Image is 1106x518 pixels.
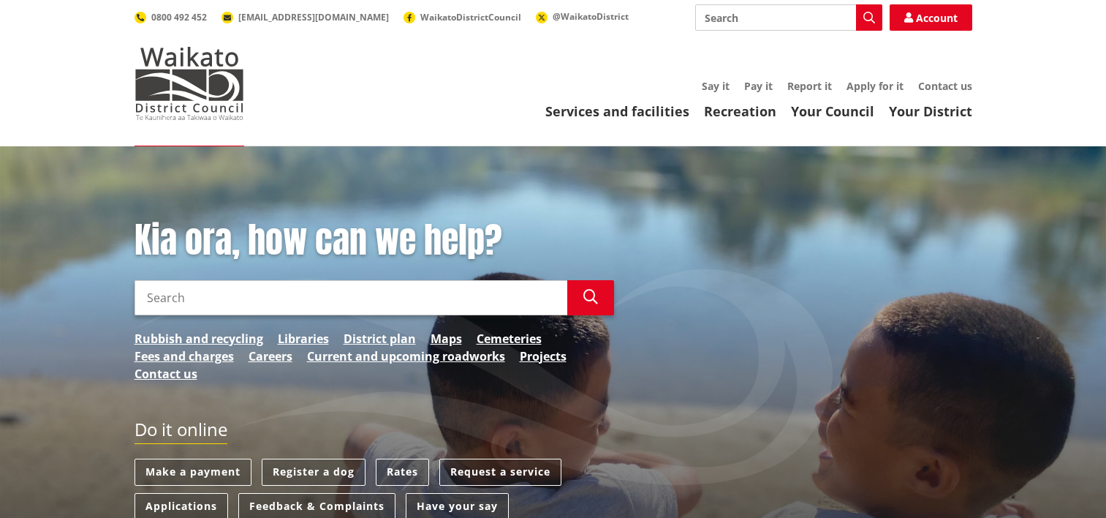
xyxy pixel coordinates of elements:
a: Rubbish and recycling [135,330,263,348]
a: Your Council [791,102,874,120]
a: Services and facilities [545,102,689,120]
span: @WaikatoDistrict [553,10,629,23]
a: Report it [787,79,832,93]
a: Say it [702,79,730,93]
a: Projects [520,348,567,365]
a: Make a payment [135,459,251,486]
a: District plan [344,330,416,348]
a: Careers [249,348,292,365]
a: Apply for it [846,79,904,93]
a: Maps [431,330,462,348]
a: Request a service [439,459,561,486]
a: Contact us [135,365,197,383]
span: [EMAIL_ADDRESS][DOMAIN_NAME] [238,11,389,23]
span: WaikatoDistrictCouncil [420,11,521,23]
a: Register a dog [262,459,365,486]
a: WaikatoDistrictCouncil [404,11,521,23]
h1: Kia ora, how can we help? [135,219,614,262]
a: Account [890,4,972,31]
input: Search input [695,4,882,31]
a: Libraries [278,330,329,348]
span: 0800 492 452 [151,11,207,23]
a: Contact us [918,79,972,93]
a: Rates [376,459,429,486]
img: Waikato District Council - Te Kaunihera aa Takiwaa o Waikato [135,47,244,120]
a: Fees and charges [135,348,234,365]
a: Current and upcoming roadworks [307,348,505,365]
a: Recreation [704,102,776,120]
input: Search input [135,280,567,315]
a: Cemeteries [477,330,542,348]
a: @WaikatoDistrict [536,10,629,23]
a: Pay it [744,79,773,93]
a: 0800 492 452 [135,11,207,23]
a: Your District [889,102,972,120]
h2: Do it online [135,419,227,445]
a: [EMAIL_ADDRESS][DOMAIN_NAME] [221,11,389,23]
